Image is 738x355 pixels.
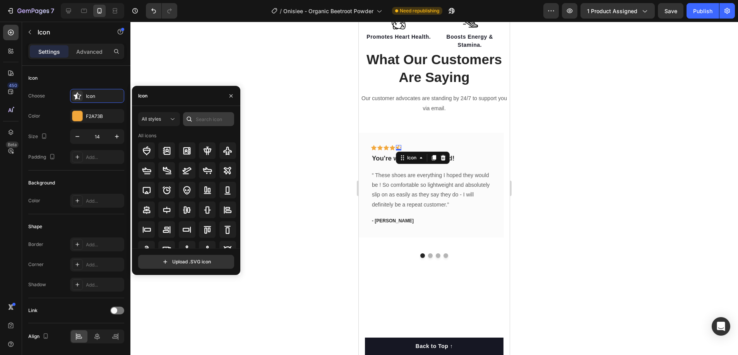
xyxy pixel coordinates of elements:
button: Publish [687,3,719,19]
p: Icon [38,27,103,37]
div: Size [28,131,49,142]
div: Color [28,113,40,119]
div: Align [28,331,50,342]
button: Upload .SVG icon [138,255,234,269]
div: Beta [6,142,19,148]
div: Color [28,197,40,204]
button: Back to Top ↑ [6,316,145,333]
div: Shadow [28,281,46,288]
div: Corner [28,261,44,268]
div: Choose [28,92,45,99]
span: Need republishing [400,7,439,14]
button: 7 [3,3,58,19]
div: Publish [693,7,712,15]
span: Onisiee - Organic Beetroot Powder [283,7,373,15]
span: / [280,7,282,15]
p: Settings [38,48,60,56]
div: Icon [138,92,147,99]
input: Search icon [183,112,234,126]
div: Add... [86,282,122,288]
div: Background [28,179,55,186]
div: Add... [86,198,122,205]
div: F2A73B [86,113,122,120]
button: 1 product assigned [580,3,655,19]
div: Upload .SVG icon [161,258,211,266]
p: 7 [51,6,54,15]
div: Add... [86,261,122,268]
div: Open Intercom Messenger [712,317,730,336]
div: Undo/Redo [146,3,177,19]
div: Padding [28,152,57,162]
div: Icon [86,93,122,100]
div: Back to Top ↑ [57,321,94,329]
div: Add... [86,154,122,161]
p: Advanced [76,48,103,56]
video: Video [2,280,149,353]
div: Link [28,307,38,314]
span: 1 product assigned [587,7,637,15]
span: All styles [142,116,161,122]
div: All icons [138,132,156,139]
span: Save [664,8,677,14]
div: Shape [28,223,42,230]
div: Add... [86,241,122,248]
button: Save [658,3,683,19]
div: Icon [28,75,38,82]
iframe: Design area [359,22,510,355]
div: Border [28,241,43,248]
div: 450 [7,82,19,89]
button: All styles [138,112,180,126]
